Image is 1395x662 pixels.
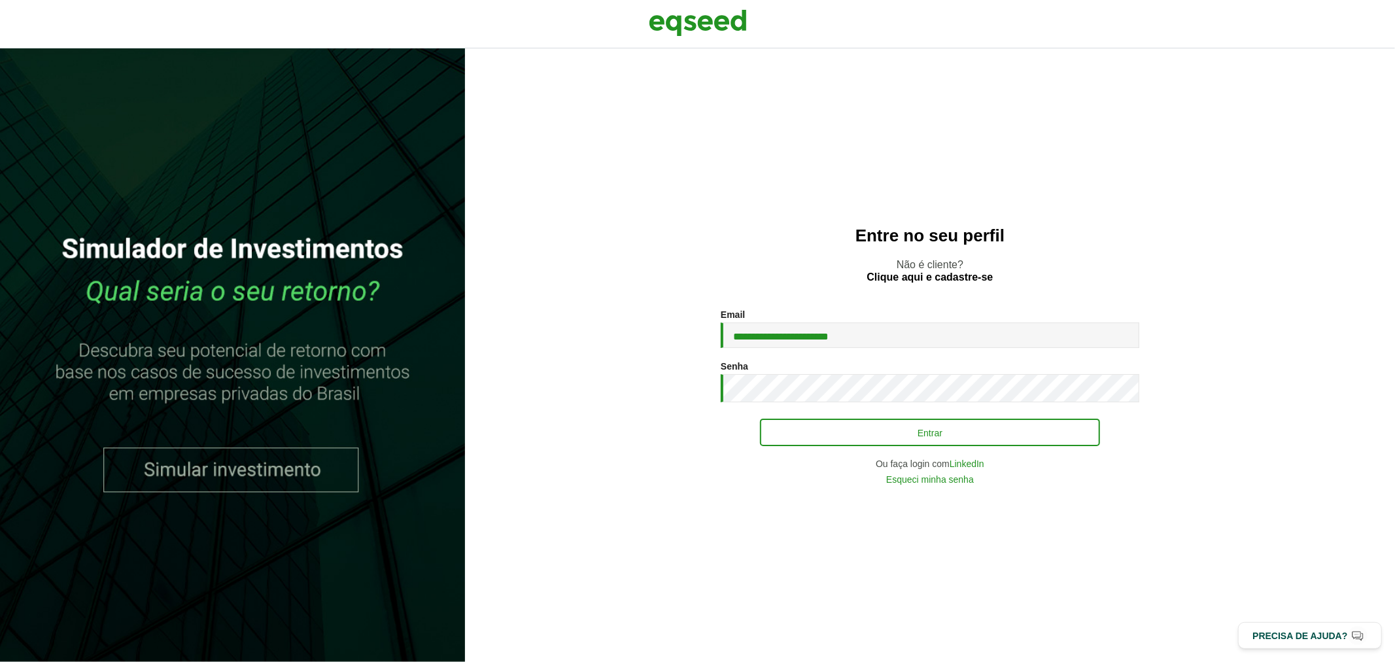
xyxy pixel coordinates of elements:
h2: Entre no seu perfil [491,226,1369,245]
button: Entrar [760,419,1100,446]
a: Esqueci minha senha [886,475,974,484]
label: Senha [721,362,748,371]
div: Ou faça login com [721,459,1139,468]
a: Clique aqui e cadastre-se [867,272,993,283]
label: Email [721,310,745,319]
img: EqSeed Logo [649,7,747,39]
a: LinkedIn [950,459,984,468]
p: Não é cliente? [491,258,1369,283]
